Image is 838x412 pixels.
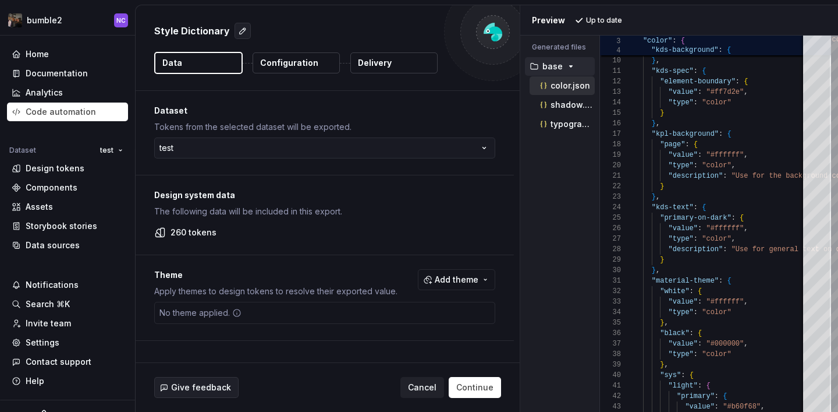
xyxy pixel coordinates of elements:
div: 24 [600,202,621,213]
div: 39 [600,360,621,370]
span: { [689,371,693,379]
div: No theme applied. [155,302,246,323]
p: base [542,62,563,71]
div: 14 [600,97,621,108]
img: 6406f678-1b55-468d-98ac-69dd53595fce.png [8,13,22,27]
span: , [664,319,668,327]
div: Analytics [26,87,63,98]
div: 32 [600,286,621,297]
span: "color" [643,37,672,45]
span: : [693,161,697,170]
div: 43 [600,402,621,412]
p: Generated files [532,43,588,52]
span: "kds-text" [651,203,693,212]
span: "sys" [660,371,681,379]
a: Settings [7,333,128,352]
div: Home [26,48,49,60]
div: 34 [600,307,621,318]
span: "#000000" [706,340,744,348]
span: } [651,266,655,274]
span: "value" [668,88,697,96]
span: , [744,298,748,306]
span: : [698,88,702,96]
button: Continue [449,377,501,398]
span: Cancel [408,382,436,393]
span: "light" [668,382,697,390]
span: , [656,57,660,65]
button: Notifications [7,276,128,294]
div: 21 [600,171,621,181]
div: 20 [600,160,621,171]
div: 17 [600,129,621,139]
span: "color" [702,308,731,316]
span: : [693,67,697,75]
span: { [698,287,702,295]
button: Search ⌘K [7,295,128,314]
span: "primary" [677,392,715,400]
div: 38 [600,349,621,360]
span: "description" [668,245,723,253]
span: "type" [668,235,693,243]
button: Cancel [400,377,444,398]
div: 19 [600,150,621,160]
a: Invite team [7,314,128,333]
a: Design tokens [7,159,128,178]
div: bumble2 [27,15,62,26]
div: 13 [600,87,621,97]
span: : [723,172,727,180]
div: 33 [600,297,621,307]
a: Analytics [7,83,128,102]
p: Configuration [260,57,318,69]
p: typography.json [551,119,595,129]
span: "kds-spec" [651,67,693,75]
p: Up to date [586,16,622,25]
span: : [698,224,702,233]
div: 25 [600,213,621,223]
span: "color" [702,161,731,170]
p: Design system data [154,189,495,201]
div: 18 [600,139,621,150]
div: 31 [600,276,621,286]
div: 23 [600,192,621,202]
span: , [731,161,735,170]
span: { [744,78,748,86]
span: "material-theme" [651,277,718,285]
span: { [727,46,731,54]
div: Notifications [26,279,79,291]
span: "kpl-background" [651,130,718,138]
span: "type" [668,308,693,316]
span: Give feedback [171,382,231,393]
div: Dataset [9,146,36,155]
div: Code automation [26,106,96,118]
span: , [656,266,660,274]
span: "kds-background" [651,46,718,54]
p: shadow.json [551,100,595,110]
span: "description" [668,172,723,180]
button: Configuration [253,52,340,73]
div: 22 [600,181,621,192]
div: 41 [600,381,621,391]
span: "type" [668,98,693,107]
span: : [698,382,702,390]
span: : [719,130,723,138]
span: , [731,235,735,243]
span: { [698,329,702,337]
span: : [719,46,723,54]
span: : [681,371,685,379]
a: Data sources [7,236,128,255]
span: "#ffffff" [706,224,744,233]
span: , [761,403,765,411]
span: : [714,392,718,400]
span: "black" [660,329,689,337]
span: : [731,214,735,222]
span: "color" [702,350,731,358]
div: 30 [600,265,621,276]
div: 15 [600,108,621,118]
div: 16 [600,118,621,129]
span: 4 [600,45,621,56]
span: "value" [668,151,697,159]
button: Help [7,372,128,390]
span: } [660,319,664,327]
p: Style Dictionary [154,24,230,38]
span: , [664,361,668,369]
